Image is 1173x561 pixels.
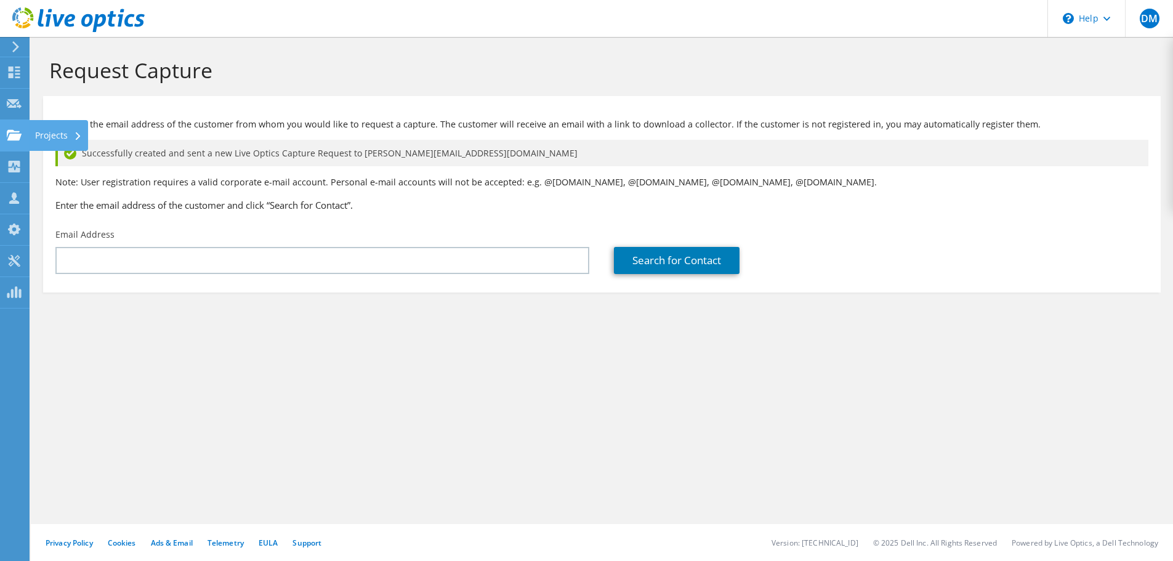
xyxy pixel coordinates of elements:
[292,538,321,548] a: Support
[151,538,193,548] a: Ads & Email
[55,198,1148,212] h3: Enter the email address of the customer and click “Search for Contact”.
[46,538,93,548] a: Privacy Policy
[1012,538,1158,548] li: Powered by Live Optics, a Dell Technology
[1140,9,1159,28] span: DM
[49,57,1148,83] h1: Request Capture
[614,247,740,274] a: Search for Contact
[55,176,1148,189] p: Note: User registration requires a valid corporate e-mail account. Personal e-mail accounts will ...
[259,538,278,548] a: EULA
[772,538,858,548] li: Version: [TECHNICAL_ID]
[108,538,136,548] a: Cookies
[82,147,578,160] span: Successfully created and sent a new Live Optics Capture Request to [PERSON_NAME][EMAIL_ADDRESS][D...
[208,538,244,548] a: Telemetry
[55,118,1148,131] p: Provide the email address of the customer from whom you would like to request a capture. The cust...
[29,120,88,151] div: Projects
[55,228,115,241] label: Email Address
[1063,13,1074,24] svg: \n
[873,538,997,548] li: © 2025 Dell Inc. All Rights Reserved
